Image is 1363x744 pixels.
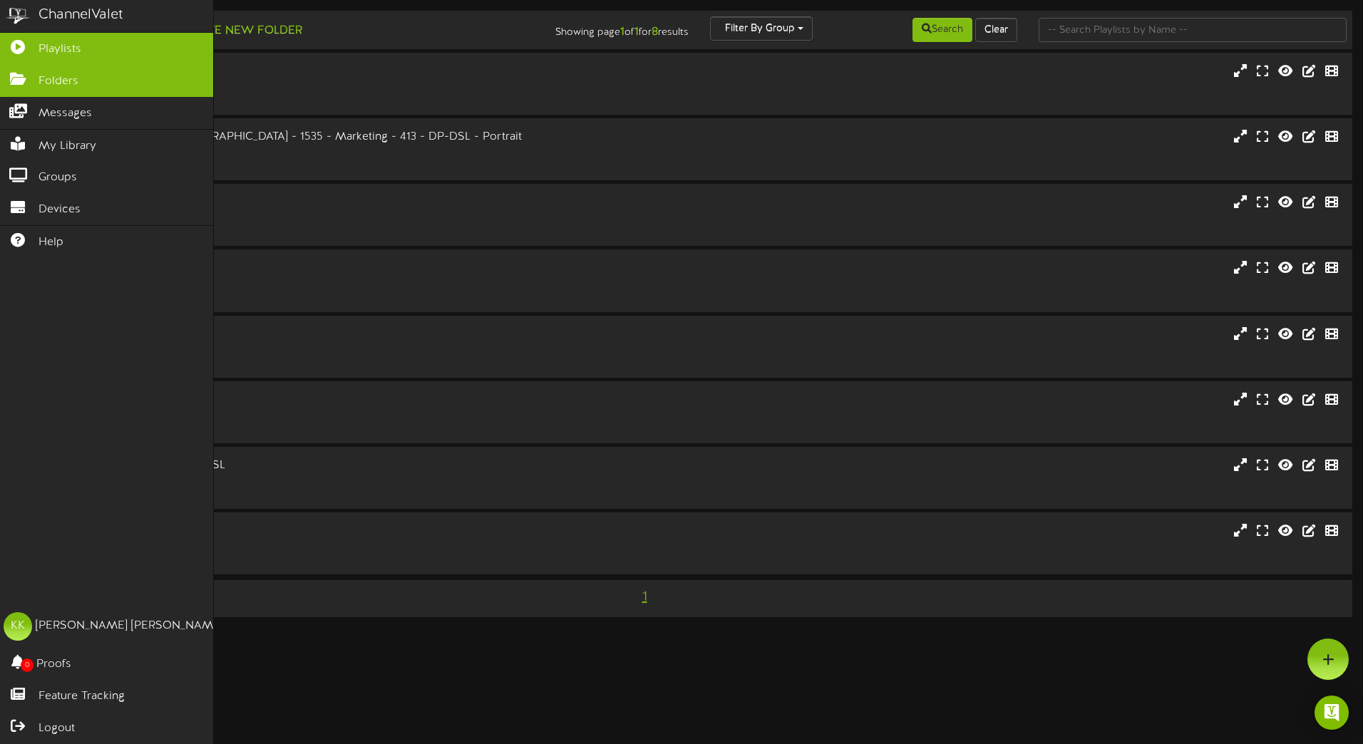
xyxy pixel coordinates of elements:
[57,552,580,564] div: # 9744
[57,277,580,289] div: Portrait ( 9:16 )
[57,211,580,223] div: Portrait ( 9:16 )
[38,73,78,90] span: Folders
[57,458,580,474] div: Little [PERSON_NAME]-DSL
[57,145,580,157] div: Portrait ( 9:16 )
[57,129,580,145] div: [PERSON_NAME], [GEOGRAPHIC_DATA] - 1535 - Marketing - 413 - DP-DSL - Portrait
[57,342,580,354] div: Landscape ( 16:9 )
[38,688,125,705] span: Feature Tracking
[38,138,96,155] span: My Library
[57,63,580,80] div: Kaukauna SK-DSL
[57,354,580,366] div: # 14558
[4,612,32,641] div: KK
[38,202,81,218] span: Devices
[36,656,71,673] span: Proofs
[480,16,699,41] div: Showing page of for results
[975,18,1017,42] button: Clear
[38,170,77,186] span: Groups
[57,539,580,552] div: Landscape ( 16:9 )
[634,26,639,38] strong: 1
[639,589,651,605] span: 1
[57,80,580,92] div: Landscape ( 16:9 )
[57,157,580,170] div: # 2509
[912,18,972,42] button: Search
[57,408,580,420] div: Landscape ( 16:9 )
[57,92,580,104] div: # 9747
[36,618,223,634] div: [PERSON_NAME] [PERSON_NAME]
[57,223,580,235] div: # 9748
[57,474,580,486] div: Landscape ( 16:9 )
[21,658,34,672] span: 0
[57,260,580,277] div: Grand Chute AE-DSR
[38,41,81,58] span: Playlists
[57,420,580,433] div: # 9746
[38,234,63,251] span: Help
[57,486,580,498] div: # 9745
[57,523,580,539] div: Wrightstown WR-DSL
[620,26,624,38] strong: 1
[38,5,123,26] div: ChannelValet
[38,105,92,122] span: Messages
[1315,696,1349,730] div: Open Intercom Messenger
[57,392,580,408] div: Kaukauna SK-DSL
[38,720,75,737] span: Logout
[57,326,580,343] div: [PERSON_NAME]
[57,289,580,301] div: # 9749
[57,195,580,211] div: Grand Chute AE-DSL
[710,16,813,41] button: Filter By Group
[1039,18,1347,42] input: -- Search Playlists by Name --
[165,22,307,40] button: Create New Folder
[652,26,658,38] strong: 8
